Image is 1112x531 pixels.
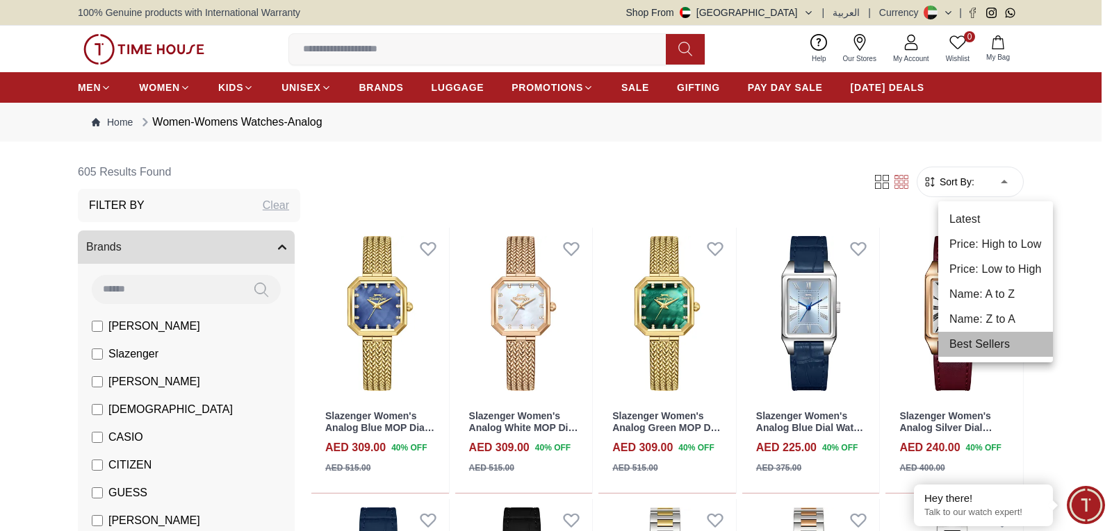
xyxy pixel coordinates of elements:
[938,207,1053,232] li: Latest
[938,232,1053,257] li: Price: High to Low
[1067,486,1105,524] div: Chat Widget
[938,332,1053,357] li: Best Sellers
[938,307,1053,332] li: Name: Z to A
[924,491,1042,505] div: Hey there!
[924,507,1042,519] p: Talk to our watch expert!
[938,257,1053,282] li: Price: Low to High
[938,282,1053,307] li: Name: A to Z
